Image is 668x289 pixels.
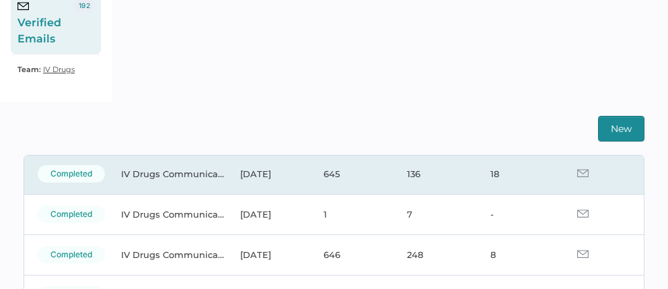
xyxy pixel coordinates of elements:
[108,154,227,194] td: IV Drugs Communications
[477,194,560,234] td: -
[108,234,227,275] td: IV Drugs Communications
[227,234,310,275] td: [DATE]
[577,250,589,258] img: email-icon-grey.d9de4670.svg
[17,2,29,10] img: email-icon-black.c777dcea.svg
[310,234,394,275] td: 646
[43,65,75,74] span: IV Drugs
[38,205,105,223] div: completed
[108,194,227,234] td: IV Drugs Communications
[577,169,589,177] img: email-icon-grey.d9de4670.svg
[310,154,394,194] td: 645
[394,234,477,275] td: 248
[598,116,644,141] button: New
[477,154,560,194] td: 18
[38,165,105,183] div: completed
[477,234,560,275] td: 8
[227,154,310,194] td: [DATE]
[17,61,75,77] a: Team: IV Drugs
[394,154,477,194] td: 136
[310,194,394,234] td: 1
[227,194,310,234] td: [DATE]
[611,117,632,141] span: New
[394,194,477,234] td: 7
[577,210,589,218] img: email-icon-grey.d9de4670.svg
[38,246,105,263] div: completed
